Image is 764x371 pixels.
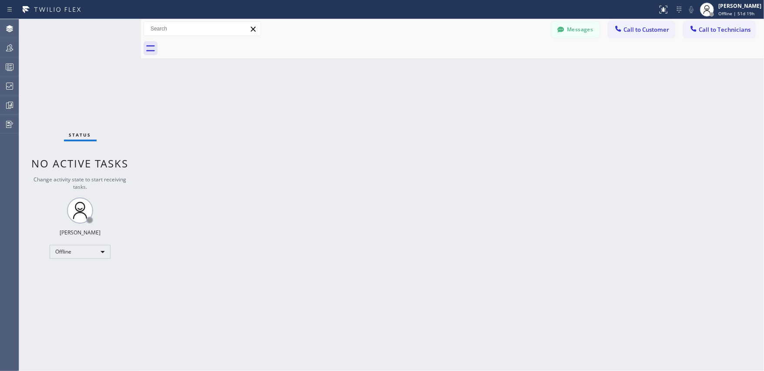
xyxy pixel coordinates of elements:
[32,156,129,170] span: No active tasks
[50,245,111,259] div: Offline
[684,21,755,38] button: Call to Technicians
[718,10,754,17] span: Offline | 51d 19h
[699,26,751,33] span: Call to Technicians
[552,21,600,38] button: Messages
[34,176,127,191] span: Change activity state to start receiving tasks.
[718,2,761,10] div: [PERSON_NAME]
[69,132,91,138] span: Status
[685,3,697,16] button: Mute
[144,22,261,36] input: Search
[608,21,675,38] button: Call to Customer
[60,229,101,236] div: [PERSON_NAME]
[623,26,669,33] span: Call to Customer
